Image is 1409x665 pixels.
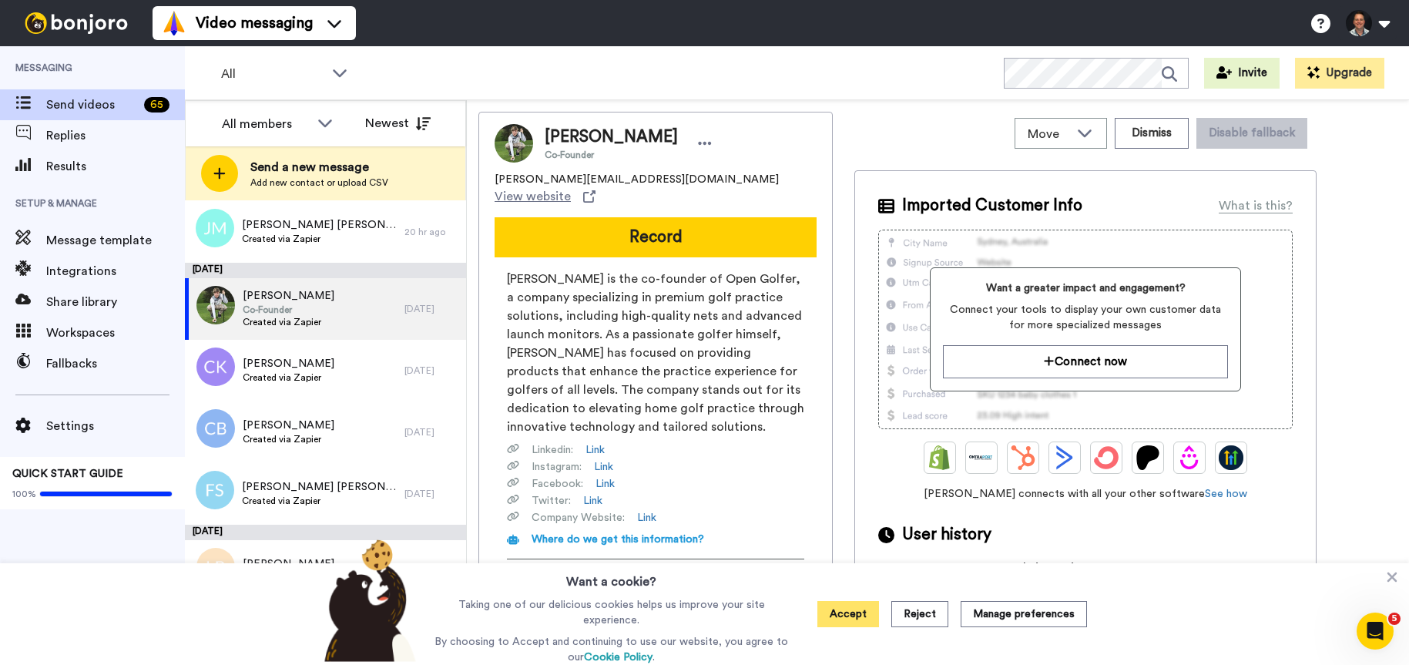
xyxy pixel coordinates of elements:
img: Shopify [928,445,952,470]
span: Linkedin : [532,442,573,458]
span: Twitter : [532,493,571,509]
span: Company Website : [532,510,625,526]
span: 5 [1388,613,1401,625]
a: Link [583,493,602,509]
span: Where do we get this information? [532,534,704,545]
img: bj-logo-header-white.svg [18,12,134,34]
span: Settings [46,417,185,435]
a: Link [637,510,656,526]
img: ConvertKit [1094,445,1119,470]
a: Link [594,459,613,475]
div: 20 hr ago [404,226,458,238]
span: [PERSON_NAME] [243,556,334,572]
span: Created via Zapier [243,371,334,384]
span: Video messaging [196,12,313,34]
span: Replies [46,126,185,145]
span: 100% [12,488,36,500]
div: [DATE] [185,263,466,278]
span: Created via Zapier [242,233,397,245]
span: Workspaces [46,324,185,342]
button: Dismiss [1115,118,1189,149]
img: Image of Tom Hayward [495,124,533,163]
span: [PERSON_NAME] [243,288,334,304]
div: Created via Zapier [978,559,1085,577]
button: Upgrade [1295,58,1384,89]
span: Share library [46,293,185,311]
img: ck.png [196,348,235,386]
span: Created via Zapier [243,433,334,445]
span: [PERSON_NAME][EMAIL_ADDRESS][DOMAIN_NAME] [495,172,779,187]
a: Link [585,442,605,458]
img: lp.png [196,548,235,586]
span: Want a greater impact and engagement? [943,280,1227,296]
img: Patreon [1136,445,1160,470]
div: 65 [144,97,169,113]
img: cb.png [196,409,235,448]
span: [PERSON_NAME] [545,126,678,149]
img: Drip [1177,445,1202,470]
div: [DATE] [404,426,458,438]
span: User history [902,523,991,546]
span: [PERSON_NAME] connects with all your other software [878,486,1293,502]
div: [DATE] [404,364,458,377]
a: Cookie Policy [584,652,653,663]
p: Taking one of our delicious cookies helps us improve your site experience. [431,597,792,628]
span: Add new contact or upload CSV [250,176,388,189]
span: [PERSON_NAME] is the co-founder of Open Golfer, a company specializing in premium golf practice s... [507,270,804,436]
span: Integrations [46,262,185,280]
span: Facebook : [532,476,583,492]
div: [DATE] [185,525,466,540]
span: [PERSON_NAME] [243,418,334,433]
img: 21d0d592-3fb0-4bb1-a18f-c133fd72d2c5.jpg [196,286,235,324]
span: [PERSON_NAME] [243,356,334,371]
div: All members [222,115,310,133]
button: Disable fallback [1196,118,1307,149]
button: Newest [354,108,442,139]
h3: Want a cookie? [566,563,656,591]
button: Reject [891,601,948,627]
button: Record [495,217,817,257]
button: Connect now [943,345,1227,378]
span: [PERSON_NAME] [PERSON_NAME] [242,479,397,495]
span: Created via Zapier [242,495,397,507]
img: Ontraport [969,445,994,470]
span: Message template [46,231,185,250]
iframe: Intercom live chat [1357,613,1394,650]
span: Fallbacks [46,354,185,373]
span: Send videos [46,96,138,114]
span: Results [46,157,185,176]
a: Link [595,476,615,492]
button: Invite [1204,58,1280,89]
img: vm-color.svg [162,11,186,35]
span: QUICK START GUIDE [12,469,123,479]
a: See how [1205,489,1247,499]
span: View website [495,187,571,206]
span: Move [1028,125,1069,143]
button: Manage preferences [961,601,1087,627]
span: Co-Founder [243,304,334,316]
span: Connect your tools to display your own customer data for more specialized messages [943,302,1227,333]
span: [PERSON_NAME] [PERSON_NAME] [242,217,397,233]
div: [DATE] [878,562,978,577]
a: View website [495,187,595,206]
img: ActiveCampaign [1052,445,1077,470]
span: Instagram : [532,459,582,475]
div: [DATE] [404,303,458,315]
p: By choosing to Accept and continuing to use our website, you agree to our . [431,634,792,665]
span: All [221,65,324,83]
div: [DATE] [404,488,458,500]
span: Created via Zapier [243,316,334,328]
div: What is this? [1219,196,1293,215]
img: jm.png [196,209,234,247]
span: Imported Customer Info [902,194,1082,217]
img: bear-with-cookie.png [310,539,424,662]
img: fs.png [196,471,234,509]
span: Send a new message [250,158,388,176]
button: Accept [817,601,879,627]
img: Hubspot [1011,445,1035,470]
span: Co-Founder [545,149,678,161]
img: GoHighLevel [1219,445,1243,470]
